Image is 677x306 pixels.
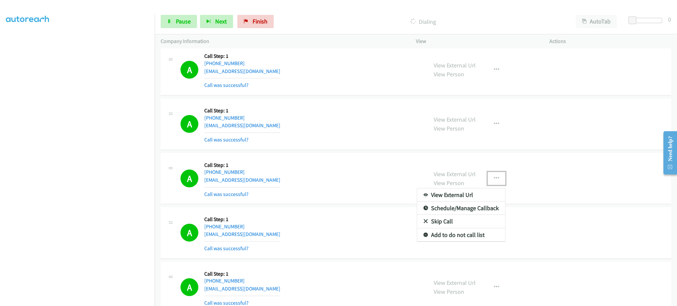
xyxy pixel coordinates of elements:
[180,224,198,242] h1: A
[417,228,505,242] a: Add to do not call list
[417,202,505,215] a: Schedule/Manage Callback
[180,278,198,296] h1: A
[658,127,677,179] iframe: Resource Center
[417,215,505,228] a: Skip Call
[417,188,505,202] a: View External Url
